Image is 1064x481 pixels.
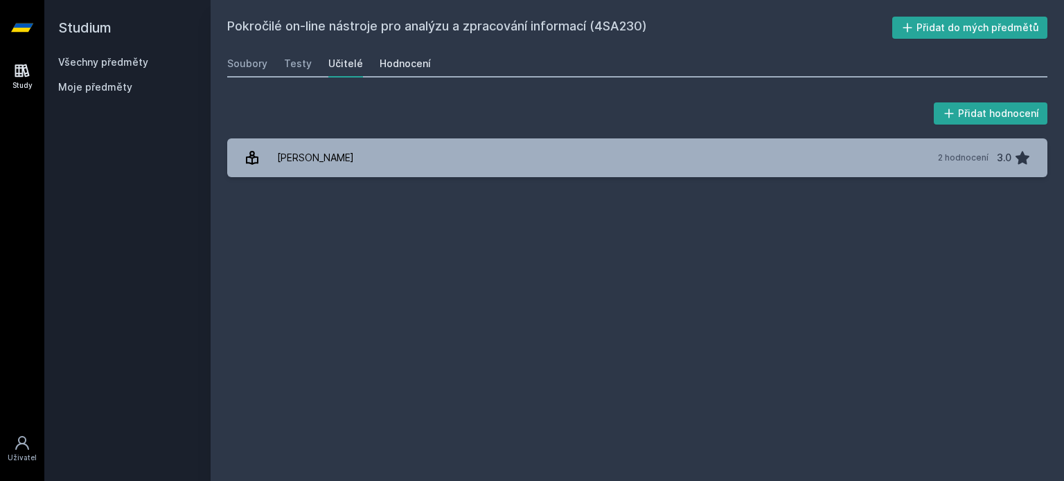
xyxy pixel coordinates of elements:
[58,56,148,68] a: Všechny předměty
[8,453,37,463] div: Uživatel
[3,55,42,98] a: Study
[284,50,312,78] a: Testy
[227,57,267,71] div: Soubory
[380,50,431,78] a: Hodnocení
[934,102,1048,125] button: Přidat hodnocení
[380,57,431,71] div: Hodnocení
[277,144,354,172] div: [PERSON_NAME]
[997,144,1011,172] div: 3.0
[227,50,267,78] a: Soubory
[328,50,363,78] a: Učitelé
[227,17,892,39] h2: Pokročilé on-line nástroje pro analýzu a zpracování informací (4SA230)
[58,80,132,94] span: Moje předměty
[328,57,363,71] div: Učitelé
[938,152,988,163] div: 2 hodnocení
[3,428,42,470] a: Uživatel
[227,138,1047,177] a: [PERSON_NAME] 2 hodnocení 3.0
[284,57,312,71] div: Testy
[12,80,33,91] div: Study
[892,17,1048,39] button: Přidat do mých předmětů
